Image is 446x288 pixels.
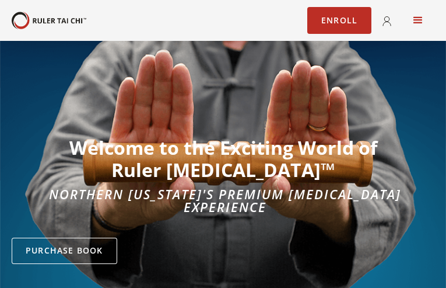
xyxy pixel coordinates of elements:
a: Purchase Book [12,238,117,265]
div: menu [402,4,434,37]
div: Northern [US_STATE]'s Premium [MEDICAL_DATA] Experience [12,188,434,213]
a: Enroll [307,7,371,34]
img: Your Brand Name [12,12,86,29]
h1: Welcome to the Exciting World of Ruler [MEDICAL_DATA]™ [12,137,434,182]
a: home [12,12,86,29]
